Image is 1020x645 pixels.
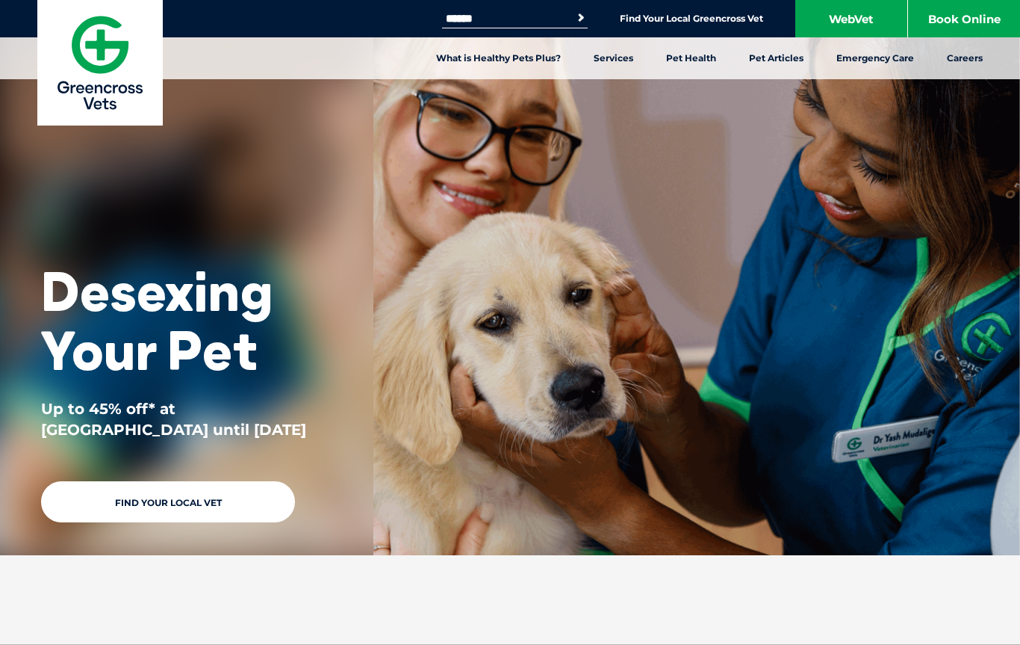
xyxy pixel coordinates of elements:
a: Find Your Local Vet [41,481,295,522]
h1: Desexing Your Pet [41,262,332,380]
a: Pet Articles [733,37,820,79]
a: What is Healthy Pets Plus? [420,37,577,79]
a: Services [577,37,650,79]
a: Careers [930,37,999,79]
a: Find Your Local Greencross Vet [620,13,763,25]
p: Up to 45% off* at [GEOGRAPHIC_DATA] until [DATE] [41,398,332,440]
a: Pet Health [650,37,733,79]
a: Emergency Care [820,37,930,79]
button: Search [573,10,588,25]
